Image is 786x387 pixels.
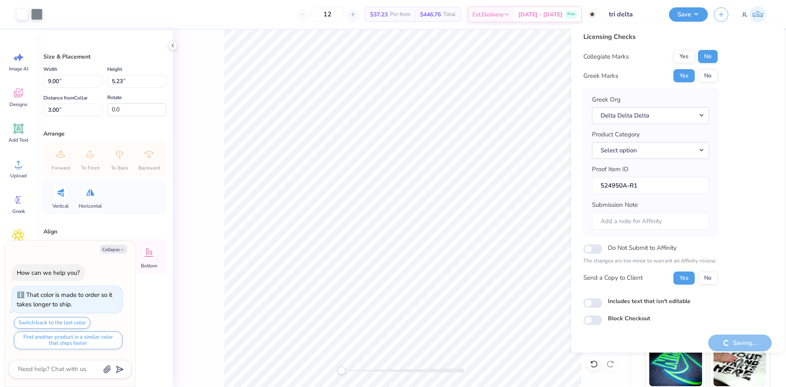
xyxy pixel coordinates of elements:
span: Horizontal [79,203,102,209]
a: JL [739,6,770,23]
button: No [698,272,718,285]
span: Upload [10,172,27,179]
span: $446.76 [420,10,441,19]
span: Est. Delivery [472,10,504,19]
div: Size & Placement [43,52,166,61]
button: Yes [673,69,695,82]
input: Untitled Design [603,6,663,23]
button: Yes [673,272,695,285]
div: Arrange [43,129,166,138]
button: No [698,69,718,82]
span: $37.23 [370,10,388,19]
span: JL [742,10,748,19]
div: Greek Marks [583,71,618,81]
button: Find another product in a similar color that ships faster [14,331,122,349]
span: Per Item [390,10,410,19]
span: Total [443,10,456,19]
button: Save [669,7,708,22]
label: Rotate [107,93,122,102]
button: Collapse [100,245,127,253]
label: Greek Org [592,95,621,104]
div: Accessibility label [337,367,346,375]
label: Width [43,64,57,74]
span: Vertical [52,203,69,209]
span: Free [567,11,575,17]
button: Select option [592,142,709,159]
div: Licensing Checks [583,32,718,42]
span: Bottom [141,263,157,269]
span: Image AI [9,66,28,72]
label: Submission Note [592,200,638,210]
label: Do Not Submit to Affinity [608,242,677,253]
input: Add a note for Affinity [592,213,709,230]
label: Includes text that isn't editable [608,297,691,306]
label: Product Category [592,130,640,139]
label: Proof Item ID [592,165,628,174]
input: – – [312,7,343,22]
div: That color is made to order so it takes longer to ship. [17,291,112,308]
button: Yes [673,50,695,63]
div: Align [43,227,166,236]
span: [DATE] - [DATE] [518,10,562,19]
label: Block Checkout [608,314,650,323]
div: Collegiate Marks [583,52,629,61]
img: Glow in the Dark Ink [649,345,702,386]
div: How can we help you? [17,269,80,277]
div: Send a Copy to Client [583,273,643,283]
span: Add Text [9,137,28,143]
img: Water based Ink [714,345,766,386]
img: Jairo Laqui [750,6,766,23]
label: Height [107,64,122,74]
span: Designs [9,101,27,108]
button: Switch back to the last color [14,317,90,329]
span: Greek [12,208,25,215]
button: Delta Delta Delta [592,107,709,124]
button: No [698,50,718,63]
label: Distance from Collar [43,93,88,103]
p: The changes are too minor to warrant an Affinity review. [583,257,718,265]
